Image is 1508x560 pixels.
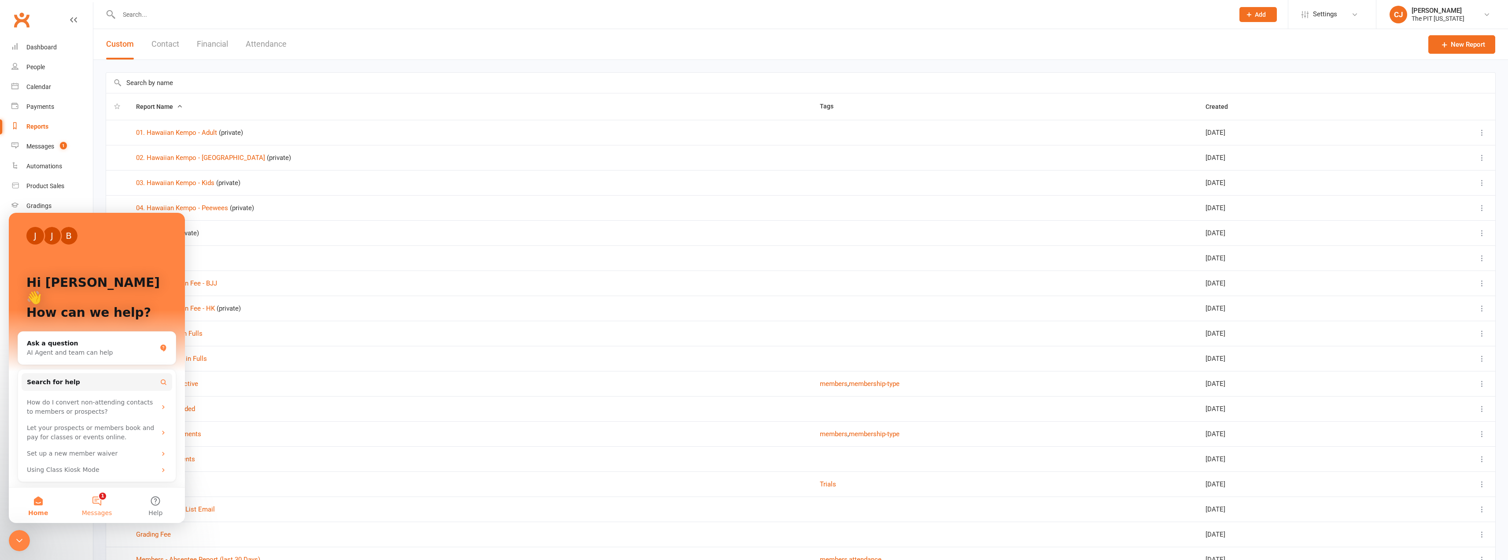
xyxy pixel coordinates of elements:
div: Gradings [26,202,52,209]
button: Trials [820,479,836,490]
a: New Report [1428,35,1495,54]
input: Search by name [106,73,1495,93]
iframe: Intercom live chat [9,213,185,523]
div: Set up a new member waiver [18,236,147,245]
a: 02. Hawaiian Kempo - [GEOGRAPHIC_DATA] [136,154,265,162]
td: [DATE] [1198,346,1390,371]
th: Tags [812,93,1198,120]
button: Messages [59,275,117,310]
a: Gradings [11,196,93,216]
span: (private) [230,204,254,212]
a: Clubworx [11,9,33,31]
button: Created [1206,101,1238,112]
a: 04. Hawaiian Kempo - Peewees [136,204,228,212]
span: , [848,380,849,388]
a: People [11,57,93,77]
td: [DATE] [1198,471,1390,497]
td: [DATE] [1198,220,1390,245]
span: , [848,430,849,438]
td: [DATE] [1198,170,1390,195]
td: [DATE] [1198,245,1390,271]
span: (private) [267,154,291,162]
a: Messages 1 [11,137,93,156]
div: Calendar [26,83,51,90]
button: members [820,378,848,389]
span: Report Name [136,103,183,110]
span: Messages [73,297,103,303]
div: Automations [26,163,62,170]
td: [DATE] [1198,522,1390,547]
td: [DATE] [1198,120,1390,145]
div: Reports [26,123,48,130]
td: [DATE] [1198,497,1390,522]
div: The PIT [US_STATE] [1412,15,1464,22]
a: Reports [11,117,93,137]
div: Payments [26,103,54,110]
td: [DATE] [1198,371,1390,396]
span: 1 [60,142,67,149]
td: [DATE] [1198,446,1390,471]
div: [PERSON_NAME] [1412,7,1464,15]
button: Add [1239,7,1277,22]
div: Using Class Kiosk Mode [18,252,147,262]
span: Home [19,297,39,303]
span: (private) [216,179,240,187]
a: 01. Hawaiian Kempo - Adult [136,129,217,137]
button: members [820,429,848,439]
a: Dashboard [11,37,93,57]
a: Grading Fee [136,530,171,538]
button: Help [118,275,176,310]
td: [DATE] [1198,271,1390,296]
span: Created [1206,103,1238,110]
div: Dashboard [26,44,57,51]
div: Product Sales [26,182,64,189]
div: Using Class Kiosk Mode [13,249,163,265]
button: Report Name [136,101,183,112]
span: Help [140,297,154,303]
div: People [26,63,45,70]
td: [DATE] [1198,396,1390,421]
a: Automations [11,156,93,176]
button: membership-type [849,429,900,439]
td: [DATE] [1198,321,1390,346]
iframe: Intercom live chat [9,530,30,551]
span: Settings [1313,4,1337,24]
span: Add [1255,11,1266,18]
button: Attendance [246,29,287,59]
div: Messages [26,143,54,150]
td: [DATE] [1198,421,1390,446]
div: Set up a new member waiver [13,233,163,249]
span: (private) [217,304,241,312]
a: Product Sales [11,176,93,196]
a: Calendar [11,77,93,97]
span: (private) [219,129,243,137]
button: Contact [151,29,179,59]
a: Payments [11,97,93,117]
a: 03. Hawaiian Kempo - Kids [136,179,214,187]
button: Custom [106,29,134,59]
div: CJ [1390,6,1407,23]
td: [DATE] [1198,195,1390,220]
button: membership-type [849,378,900,389]
span: (private) [175,229,199,237]
td: [DATE] [1198,296,1390,321]
input: Search... [116,8,1228,21]
td: [DATE] [1198,145,1390,170]
button: Financial [197,29,228,59]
